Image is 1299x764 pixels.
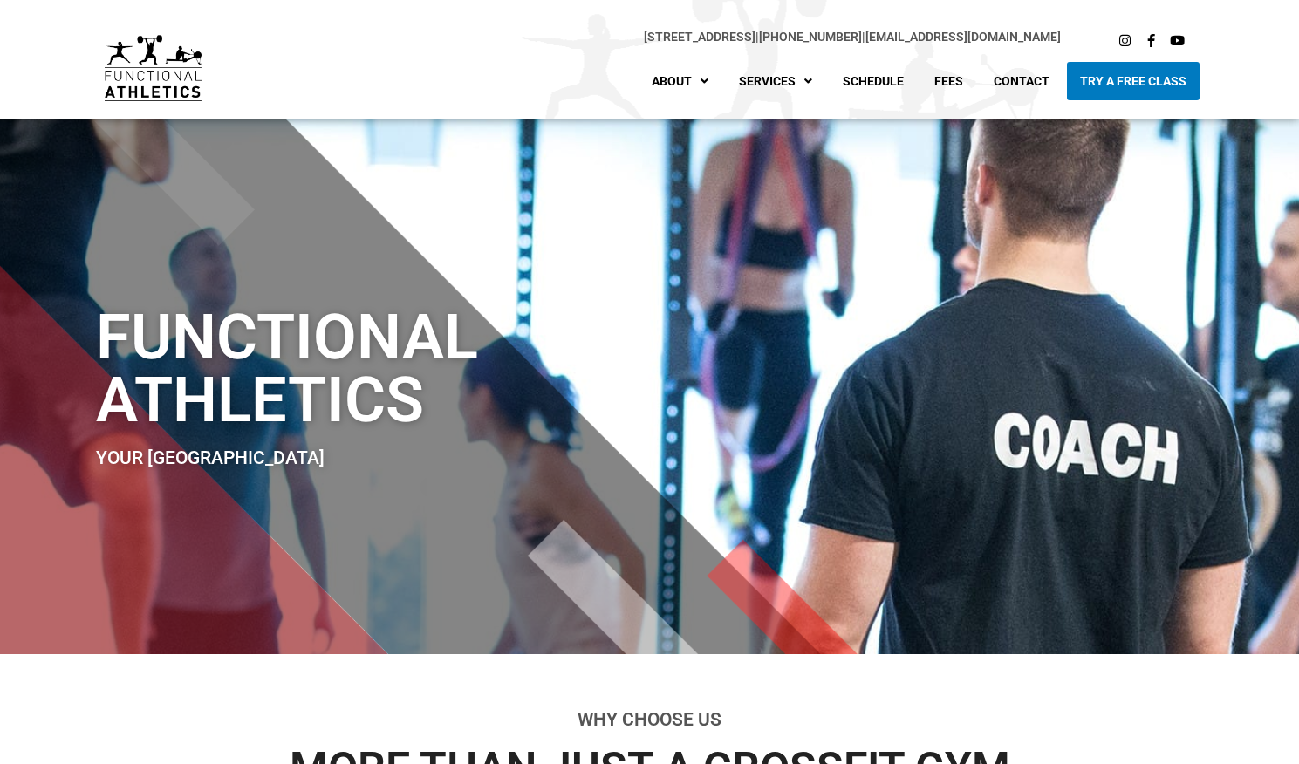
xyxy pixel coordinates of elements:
[830,62,917,100] a: Schedule
[105,35,202,101] img: default-logo
[865,30,1061,44] a: [EMAIL_ADDRESS][DOMAIN_NAME]
[981,62,1063,100] a: Contact
[639,62,721,100] a: About
[96,449,753,467] h2: Your [GEOGRAPHIC_DATA]
[96,306,753,432] h1: Functional Athletics
[236,27,1061,47] p: |
[1067,62,1200,100] a: Try A Free Class
[726,62,825,100] a: Services
[921,62,976,100] a: Fees
[166,711,1134,729] h2: Why Choose Us
[759,30,862,44] a: [PHONE_NUMBER]
[644,30,759,44] span: |
[644,30,755,44] a: [STREET_ADDRESS]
